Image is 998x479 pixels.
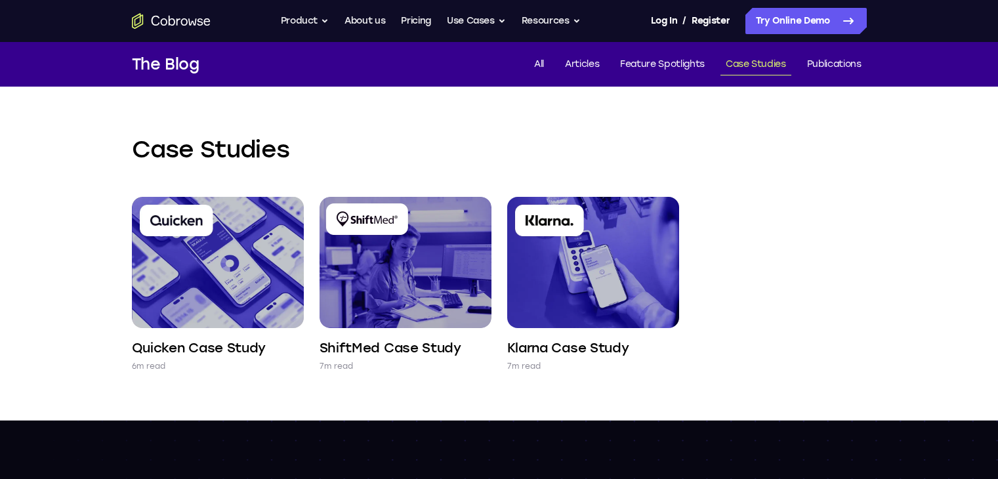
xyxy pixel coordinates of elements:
[132,360,166,373] p: 6m read
[401,8,431,34] a: Pricing
[745,8,867,34] a: Try Online Demo
[132,52,199,76] h1: The Blog
[802,54,867,75] a: Publications
[651,8,677,34] a: Log In
[281,8,329,34] button: Product
[132,339,266,357] h4: Quicken Case Study
[447,8,506,34] button: Use Cases
[320,197,491,328] img: ShiftMed Case Study
[560,54,604,75] a: Articles
[507,197,679,328] img: Klarna Case Study
[692,8,730,34] a: Register
[132,13,211,29] a: Go to the home page
[682,13,686,29] span: /
[529,54,549,75] a: All
[615,54,710,75] a: Feature Spotlights
[132,197,304,373] a: Quicken Case Study 6m read
[507,197,679,373] a: Klarna Case Study 7m read
[522,8,581,34] button: Resources
[132,197,304,328] img: Quicken Case Study
[344,8,385,34] a: About us
[320,197,491,373] a: ShiftMed Case Study 7m read
[720,54,791,75] a: Case Studies
[132,134,867,165] h2: Case Studies
[507,339,629,357] h4: Klarna Case Study
[320,339,461,357] h4: ShiftMed Case Study
[320,360,354,373] p: 7m read
[507,360,541,373] p: 7m read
